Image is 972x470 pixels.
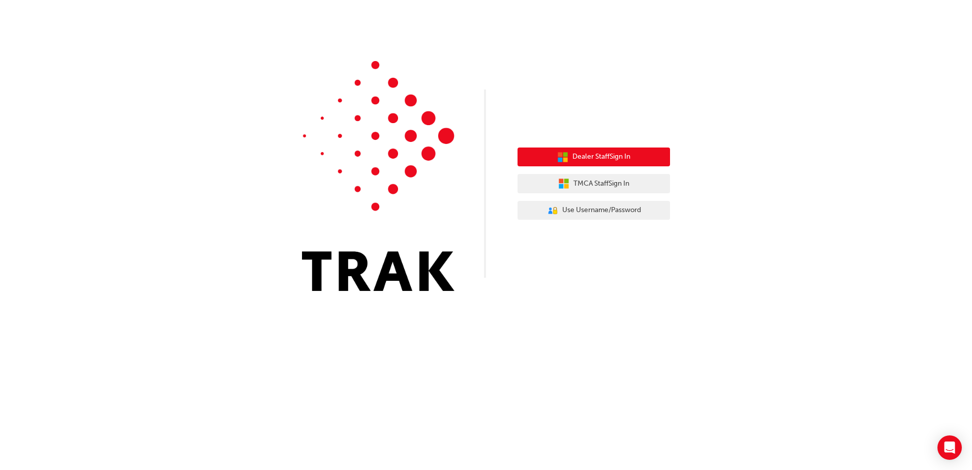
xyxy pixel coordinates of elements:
[562,204,641,216] span: Use Username/Password
[572,151,630,163] span: Dealer Staff Sign In
[518,201,670,220] button: Use Username/Password
[302,61,454,291] img: Trak
[573,178,629,190] span: TMCA Staff Sign In
[937,435,962,460] div: Open Intercom Messenger
[518,148,670,167] button: Dealer StaffSign In
[518,174,670,193] button: TMCA StaffSign In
